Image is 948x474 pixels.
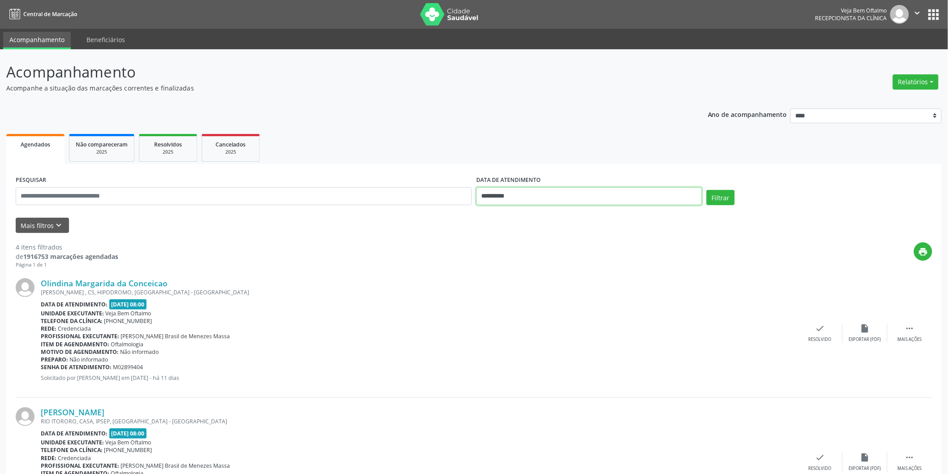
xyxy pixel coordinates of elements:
div: de [16,252,118,261]
div: Página 1 de 1 [16,261,118,269]
b: Data de atendimento: [41,430,108,437]
div: RIO ITORORO, CASA, IPSEP, [GEOGRAPHIC_DATA] - [GEOGRAPHIC_DATA] [41,418,798,425]
span: Agendados [21,141,50,148]
span: Cancelados [216,141,246,148]
div: 2025 [208,149,253,155]
button:  [909,5,926,24]
button: Filtrar [707,190,735,205]
div: Resolvido [809,336,832,343]
b: Item de agendamento: [41,340,109,348]
img: img [16,407,34,426]
div: Exportar (PDF) [849,336,881,343]
div: Mais ações [898,336,922,343]
p: Acompanhe a situação das marcações correntes e finalizadas [6,83,661,93]
div: 2025 [146,149,190,155]
b: Telefone da clínica: [41,446,103,454]
i: check [815,323,825,333]
a: [PERSON_NAME] [41,407,104,417]
div: Exportar (PDF) [849,465,881,472]
span: [DATE] 08:00 [109,299,147,310]
i: check [815,452,825,462]
span: Não informado [121,348,159,356]
b: Profissional executante: [41,462,119,470]
span: Credenciada [58,454,91,462]
span: [PERSON_NAME] Brasil de Menezes Massa [121,462,230,470]
label: PESQUISAR [16,173,46,187]
b: Rede: [41,454,56,462]
div: Veja Bem Oftalmo [815,7,887,14]
i: insert_drive_file [860,452,870,462]
i:  [905,323,915,333]
strong: 1916753 marcações agendadas [23,252,118,261]
button: Relatórios [893,74,939,90]
a: Acompanhamento [3,32,71,49]
span: Resolvidos [154,141,182,148]
span: [DATE] 08:00 [109,428,147,439]
i:  [913,8,922,18]
div: 2025 [76,149,128,155]
i: print [918,247,928,257]
span: Credenciada [58,325,91,332]
span: Não compareceram [76,141,128,148]
b: Rede: [41,325,56,332]
i:  [905,452,915,462]
p: Acompanhamento [6,61,661,83]
a: Beneficiários [80,32,131,47]
span: Veja Bem Oftalmo [106,310,151,317]
img: img [890,5,909,24]
b: Telefone da clínica: [41,317,103,325]
span: Oftalmologia [111,340,144,348]
div: 4 itens filtrados [16,242,118,252]
b: Senha de atendimento: [41,363,112,371]
span: Recepcionista da clínica [815,14,887,22]
b: Unidade executante: [41,439,104,446]
label: DATA DE ATENDIMENTO [476,173,541,187]
span: Veja Bem Oftalmo [106,439,151,446]
a: Central de Marcação [6,7,77,22]
img: img [16,278,34,297]
span: [PERSON_NAME] Brasil de Menezes Massa [121,332,230,340]
b: Motivo de agendamento: [41,348,119,356]
p: Solicitado por [PERSON_NAME] em [DATE] - há 11 dias [41,374,798,382]
span: [PHONE_NUMBER] [104,317,152,325]
div: Resolvido [809,465,832,472]
span: [PHONE_NUMBER] [104,446,152,454]
span: M02899404 [113,363,143,371]
p: Ano de acompanhamento [708,108,787,120]
b: Unidade executante: [41,310,104,317]
button: apps [926,7,942,22]
button: print [914,242,932,261]
b: Profissional executante: [41,332,119,340]
span: Central de Marcação [23,10,77,18]
b: Preparo: [41,356,68,363]
b: Data de atendimento: [41,301,108,308]
i: keyboard_arrow_down [54,220,64,230]
i: insert_drive_file [860,323,870,333]
span: Não informado [70,356,108,363]
div: Mais ações [898,465,922,472]
button: Mais filtroskeyboard_arrow_down [16,218,69,233]
div: [PERSON_NAME] , CS, HIPODROMO, [GEOGRAPHIC_DATA] - [GEOGRAPHIC_DATA] [41,289,798,296]
a: Olindina Margarida da Conceicao [41,278,168,288]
